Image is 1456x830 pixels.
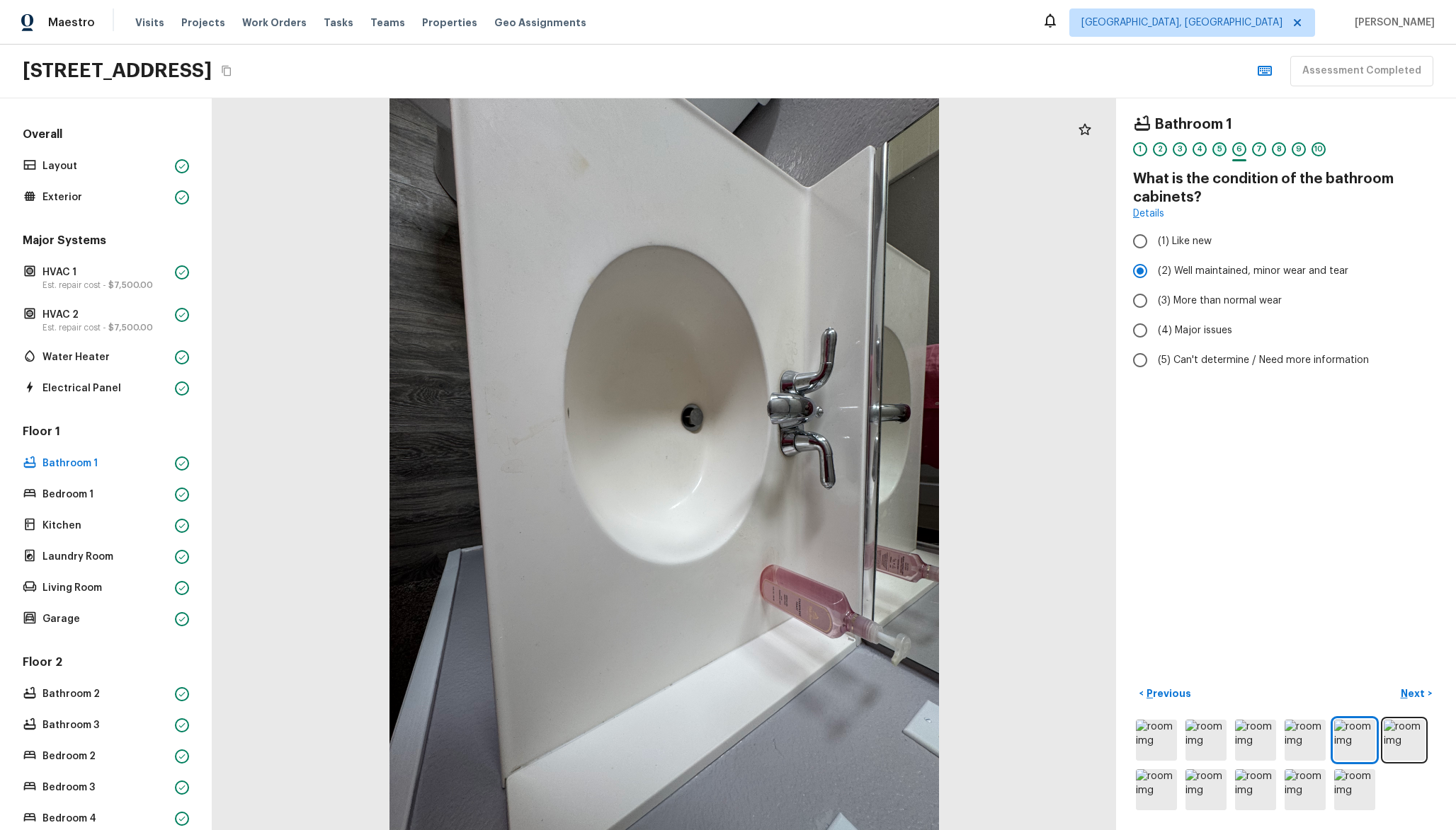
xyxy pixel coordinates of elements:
p: HVAC 2 [42,308,169,322]
span: Work Orders [242,16,307,30]
div: 3 [1173,142,1187,156]
div: 9 [1292,142,1306,156]
p: Next [1401,686,1428,701]
button: Next> [1394,682,1439,705]
h4: Bathroom 1 [1154,115,1232,134]
p: Layout [42,159,169,173]
h5: Major Systems [20,233,192,251]
p: Bedroom 3 [42,780,169,795]
span: $7,500.00 [108,323,153,332]
span: [PERSON_NAME] [1349,16,1435,30]
h2: [STREET_ADDRESS] [23,58,212,83]
span: (3) More than normal wear [1158,294,1282,308]
img: room img [1235,720,1276,761]
div: 7 [1252,142,1266,156]
span: (2) Well maintained, minor wear and tear [1158,264,1348,278]
div: 1 [1133,142,1147,156]
span: $7,500.00 [108,281,153,289]
p: Est. repair cost - [42,322,169,333]
img: room img [1334,769,1375,810]
a: Details [1133,207,1164,221]
img: room img [1235,769,1276,810]
div: 10 [1312,142,1326,156]
img: room img [1136,720,1177,761]
p: Living Room [42,581,169,595]
img: room img [1285,720,1326,761]
p: Previous [1144,686,1191,701]
button: <Previous [1133,682,1197,705]
p: Exterior [42,190,169,204]
p: Kitchen [42,519,169,533]
span: (1) Like new [1158,234,1212,248]
p: Bathroom 2 [42,687,169,701]
h5: Floor 2 [20,655,192,673]
h5: Overall [20,127,192,145]
div: 5 [1212,142,1227,156]
img: room img [1136,769,1177,810]
p: Bedroom 1 [42,488,169,502]
div: 2 [1153,142,1167,156]
div: 8 [1272,142,1286,156]
span: [GEOGRAPHIC_DATA], [GEOGRAPHIC_DATA] [1081,16,1282,30]
h5: Floor 1 [20,424,192,442]
span: Teams [370,16,405,30]
p: Garage [42,612,169,626]
p: Water Heater [42,350,169,364]
h4: What is the condition of the bathroom cabinets? [1133,170,1439,207]
p: Bedroom 4 [42,812,169,826]
p: Laundry Room [42,550,169,564]
img: room img [1185,720,1227,761]
img: room img [1384,720,1425,761]
span: (4) Major issues [1158,323,1232,338]
span: (5) Can't determine / Need more information [1158,353,1369,367]
span: Properties [422,16,477,30]
span: Visits [135,16,164,30]
div: 4 [1193,142,1207,156]
div: 6 [1232,142,1246,156]
img: room img [1185,769,1227,810]
p: Bedroom 2 [42,749,169,763]
img: room img [1334,720,1375,761]
span: Geo Assignments [494,16,586,30]
p: HVAC 1 [42,265,169,279]
span: Projects [181,16,225,30]
p: Est. repair cost - [42,279,169,291]
span: Maestro [48,16,95,30]
span: Tasks [324,18,353,28]
img: room img [1285,769,1326,810]
button: Copy Address [217,62,236,80]
p: Bathroom 1 [42,456,169,471]
p: Bathroom 3 [42,718,169,732]
p: Electrical Panel [42,381,169,396]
